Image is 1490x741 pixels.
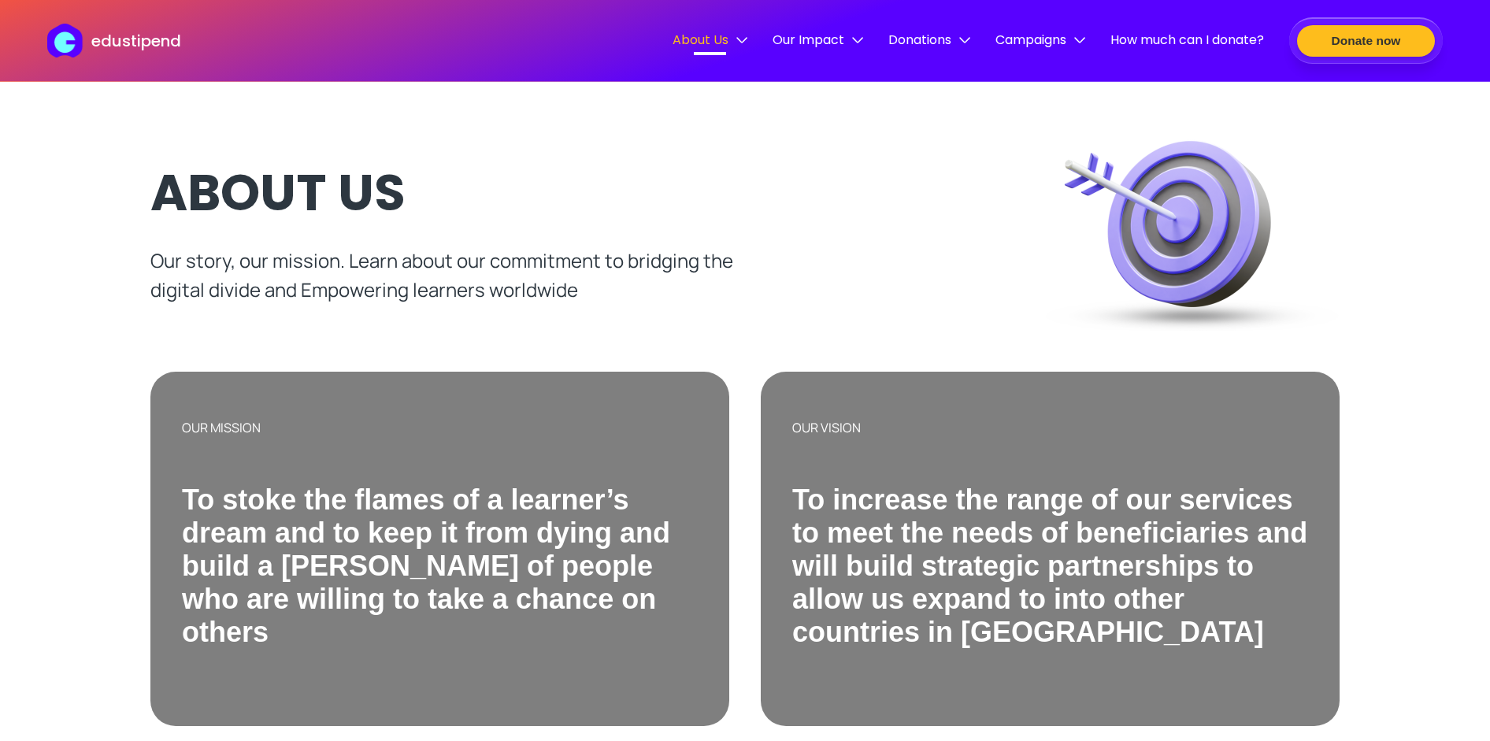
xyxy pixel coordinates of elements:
[792,484,1308,649] h4: To increase the range of our services to meet the needs of beneficiaries and will build strategic...
[852,35,863,46] img: down
[150,246,752,304] p: Our story, our mission. Learn about our commitment to bridging the digital divide and Empowering ...
[1007,118,1340,340] img: about-us
[47,24,90,57] img: edustipend logo
[1110,30,1264,50] span: How much can I donate?
[773,30,863,50] span: Our Impact
[182,419,698,436] p: OUR MISSION
[888,30,970,50] span: Donations
[1297,25,1435,57] button: Donate now
[736,35,747,46] img: down
[959,35,970,46] img: down
[792,419,1308,436] p: OUR VISION
[995,30,1085,50] span: Campaigns
[673,30,747,50] span: About Us
[1110,30,1264,52] a: How much can I donate?
[1074,35,1085,46] img: down
[47,24,180,57] a: edustipend logoedustipend
[150,155,752,230] h1: ABOUT US
[91,29,181,53] p: edustipend
[182,484,698,649] h4: To stoke the flames of a learner’s dream and to keep it from dying and build a [PERSON_NAME] of p...
[1289,17,1443,64] a: Donate now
